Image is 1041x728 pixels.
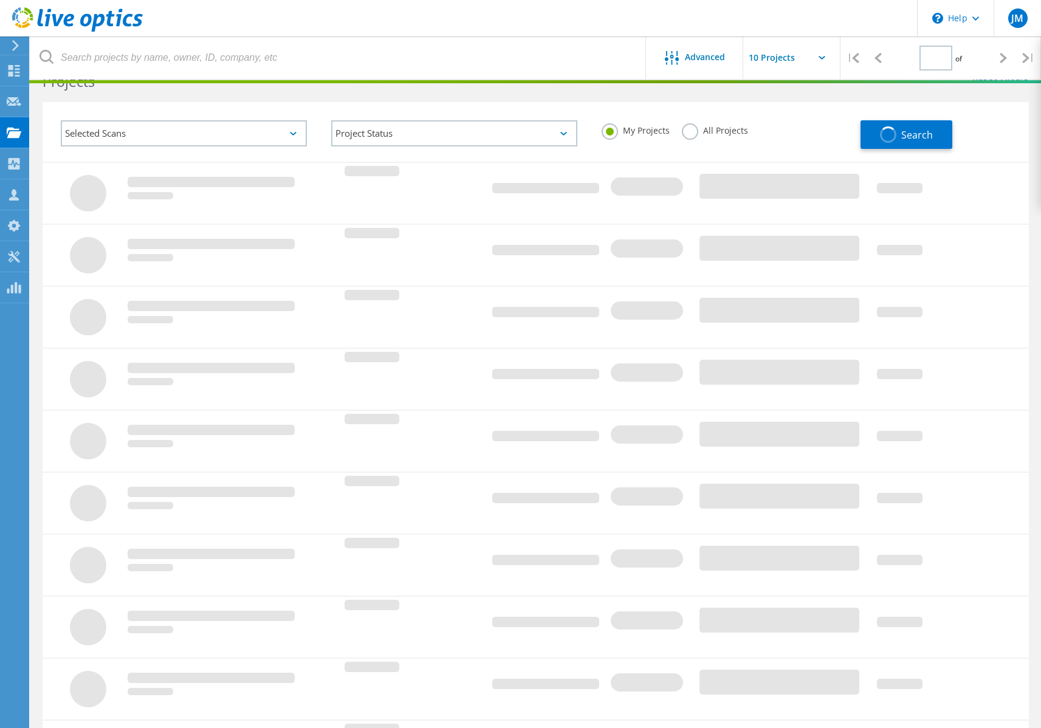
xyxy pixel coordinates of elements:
svg: \n [932,13,943,24]
span: of [955,53,962,64]
span: JM [1011,13,1023,23]
div: | [840,36,865,80]
label: All Projects [682,123,748,135]
span: Search [901,128,933,142]
button: Search [861,120,952,149]
div: | [1016,36,1041,80]
a: Live Optics Dashboard [12,26,143,34]
input: Search projects by name, owner, ID, company, etc [30,36,647,79]
div: Project Status [331,120,577,146]
label: My Projects [602,123,670,135]
span: Advanced [685,53,725,61]
div: Selected Scans [61,120,307,146]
